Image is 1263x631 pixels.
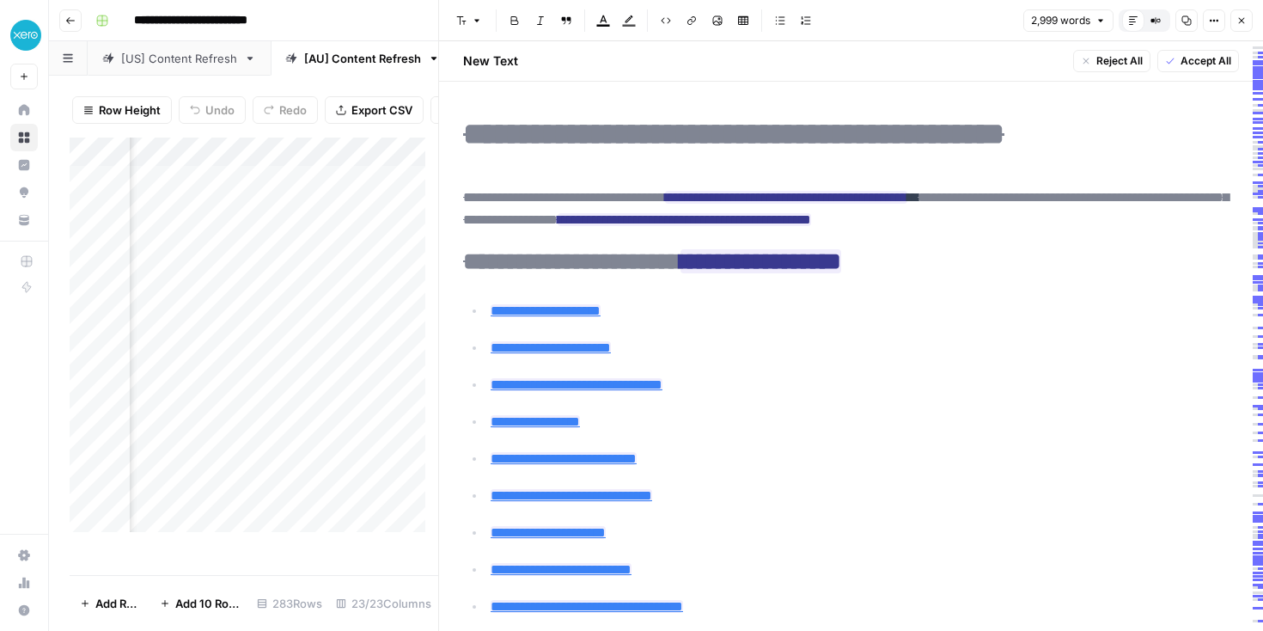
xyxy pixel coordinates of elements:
[463,52,518,70] h2: New Text
[351,101,412,119] span: Export CSV
[175,595,240,612] span: Add 10 Rows
[279,101,307,119] span: Redo
[10,542,38,569] a: Settings
[329,590,438,617] div: 23/23 Columns
[10,206,38,234] a: Your Data
[121,50,237,67] div: [US] Content Refresh
[149,590,250,617] button: Add 10 Rows
[179,96,246,124] button: Undo
[304,50,421,67] div: [AU] Content Refresh
[88,41,271,76] a: [US] Content Refresh
[10,96,38,124] a: Home
[10,569,38,597] a: Usage
[99,101,161,119] span: Row Height
[250,590,329,617] div: 283 Rows
[1031,13,1090,28] span: 2,999 words
[95,595,139,612] span: Add Row
[1181,53,1231,69] span: Accept All
[271,41,455,76] a: [AU] Content Refresh
[10,597,38,624] button: Help + Support
[72,96,172,124] button: Row Height
[1096,53,1143,69] span: Reject All
[10,124,38,151] a: Browse
[205,101,235,119] span: Undo
[10,20,41,51] img: XeroOps Logo
[325,96,424,124] button: Export CSV
[10,179,38,206] a: Opportunities
[1157,50,1239,72] button: Accept All
[1023,9,1114,32] button: 2,999 words
[70,590,149,617] button: Add Row
[1073,50,1150,72] button: Reject All
[253,96,318,124] button: Redo
[10,151,38,179] a: Insights
[10,14,38,57] button: Workspace: XeroOps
